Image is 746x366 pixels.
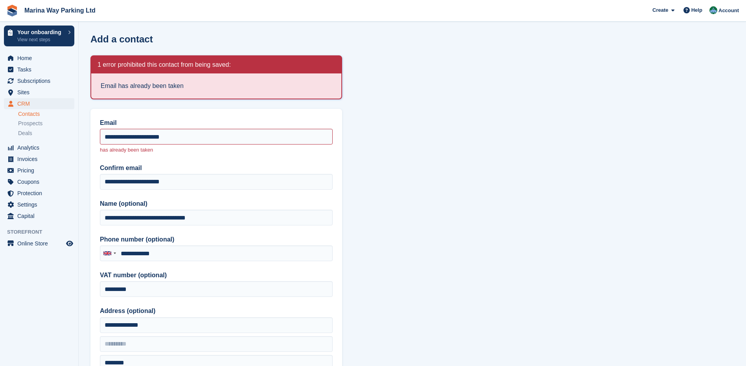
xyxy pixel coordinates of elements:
[100,246,118,261] div: United Kingdom: +44
[4,64,74,75] a: menu
[18,110,74,118] a: Contacts
[18,130,32,137] span: Deals
[100,199,333,209] label: Name (optional)
[65,239,74,248] a: Preview store
[100,271,333,280] label: VAT number (optional)
[718,7,739,15] span: Account
[90,34,153,44] h1: Add a contact
[4,165,74,176] a: menu
[100,118,333,128] label: Email
[17,64,64,75] span: Tasks
[17,142,64,153] span: Analytics
[17,87,64,98] span: Sites
[17,165,64,176] span: Pricing
[4,142,74,153] a: menu
[17,188,64,199] span: Protection
[18,129,74,137] a: Deals
[4,75,74,86] a: menu
[100,306,333,316] label: Address (optional)
[17,98,64,109] span: CRM
[18,120,42,127] span: Prospects
[101,81,332,91] li: Email has already been taken
[17,75,64,86] span: Subscriptions
[4,98,74,109] a: menu
[4,238,74,249] a: menu
[18,119,74,128] a: Prospects
[17,29,64,35] p: Your onboarding
[98,61,231,69] h2: 1 error prohibited this contact from being saved:
[4,176,74,187] a: menu
[21,4,99,17] a: Marina Way Parking Ltd
[17,176,64,187] span: Coupons
[100,163,333,173] label: Confirm email
[17,53,64,64] span: Home
[100,146,333,154] p: has already been taken
[691,6,702,14] span: Help
[17,199,64,210] span: Settings
[4,188,74,199] a: menu
[4,154,74,165] a: menu
[17,238,64,249] span: Online Store
[709,6,717,14] img: Paul Lewis
[6,5,18,16] img: stora-icon-8386f47178a22dfd0bd8f6a31ec36ba5ce8667c1dd55bd0f319d3a0aa187defe.svg
[4,26,74,46] a: Your onboarding View next steps
[4,210,74,221] a: menu
[652,6,668,14] span: Create
[4,199,74,210] a: menu
[17,154,64,165] span: Invoices
[4,87,74,98] a: menu
[17,210,64,221] span: Capital
[17,36,64,43] p: View next steps
[4,53,74,64] a: menu
[100,235,333,244] label: Phone number (optional)
[7,228,78,236] span: Storefront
